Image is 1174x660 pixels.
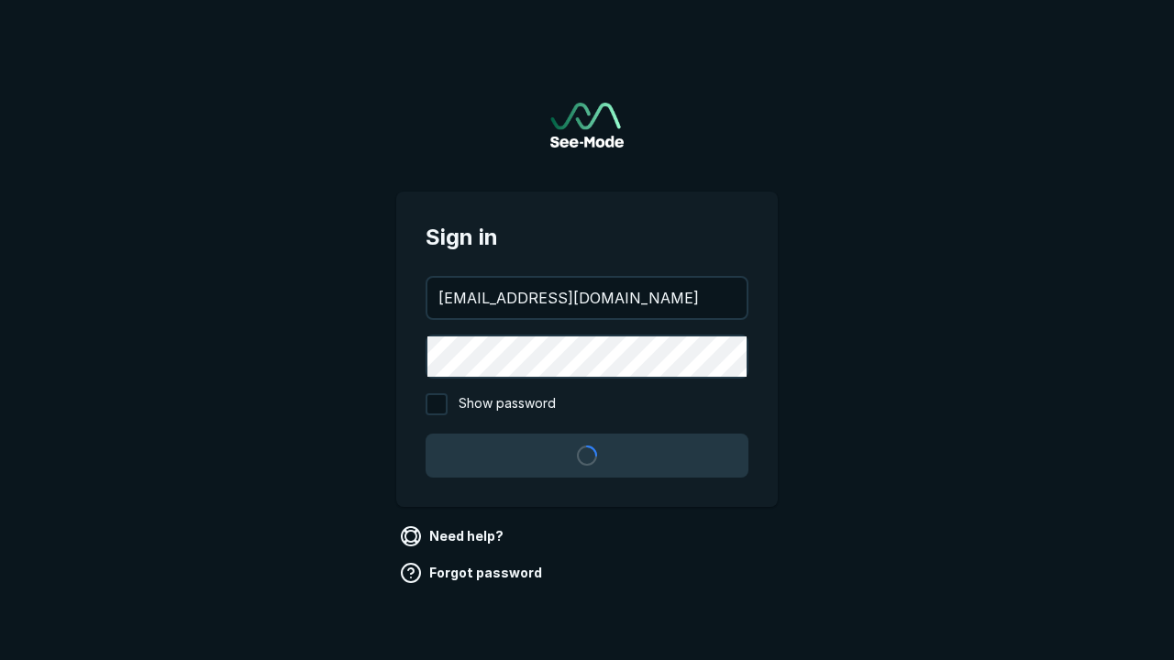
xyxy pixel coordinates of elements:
span: Sign in [426,221,748,254]
input: your@email.com [427,278,747,318]
a: Need help? [396,522,511,551]
a: Forgot password [396,558,549,588]
a: Go to sign in [550,103,624,148]
span: Show password [459,393,556,415]
img: See-Mode Logo [550,103,624,148]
